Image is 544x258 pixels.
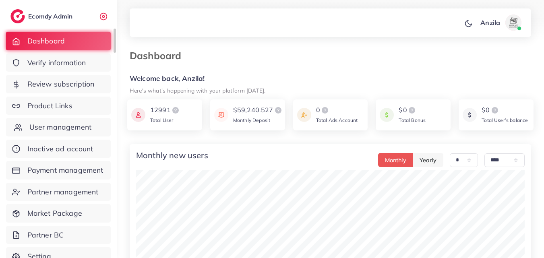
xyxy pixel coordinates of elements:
[316,105,358,115] div: 0
[463,105,477,124] img: icon payment
[476,14,525,31] a: Anzilaavatar
[6,118,111,136] a: User management
[131,105,145,124] img: icon payment
[6,54,111,72] a: Verify information
[6,204,111,223] a: Market Package
[10,9,74,23] a: logoEcomdy Admin
[130,50,188,62] h3: Dashboard
[150,117,174,123] span: Total User
[320,105,330,115] img: logo
[29,122,91,132] span: User management
[27,79,95,89] span: Review subscription
[482,105,528,115] div: $0
[482,117,528,123] span: Total User’s balance
[399,117,426,123] span: Total Bonus
[407,105,417,115] img: logo
[27,208,82,219] span: Market Package
[316,117,358,123] span: Total Ads Account
[413,153,443,167] button: Yearly
[6,75,111,93] a: Review subscription
[6,183,111,201] a: Partner management
[27,165,103,175] span: Payment management
[297,105,311,124] img: icon payment
[233,117,270,123] span: Monthly Deposit
[27,101,72,111] span: Product Links
[27,36,65,46] span: Dashboard
[27,187,99,197] span: Partner management
[6,32,111,50] a: Dashboard
[399,105,426,115] div: $0
[136,151,208,160] h4: Monthly new users
[6,161,111,180] a: Payment management
[27,58,86,68] span: Verify information
[130,87,265,94] small: Here's what's happening with your platform [DATE].
[480,18,500,27] p: Anzila
[378,153,413,167] button: Monthly
[10,9,25,23] img: logo
[27,144,93,154] span: Inactive ad account
[130,74,531,83] h5: Welcome back, Anzila!
[6,97,111,115] a: Product Links
[171,105,180,115] img: logo
[380,105,394,124] img: icon payment
[27,230,64,240] span: Partner BC
[273,105,283,115] img: logo
[28,12,74,20] h2: Ecomdy Admin
[490,105,500,115] img: logo
[150,105,180,115] div: 12991
[505,14,521,31] img: avatar
[233,105,283,115] div: $59,240.527
[214,105,228,124] img: icon payment
[6,140,111,158] a: Inactive ad account
[6,226,111,244] a: Partner BC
